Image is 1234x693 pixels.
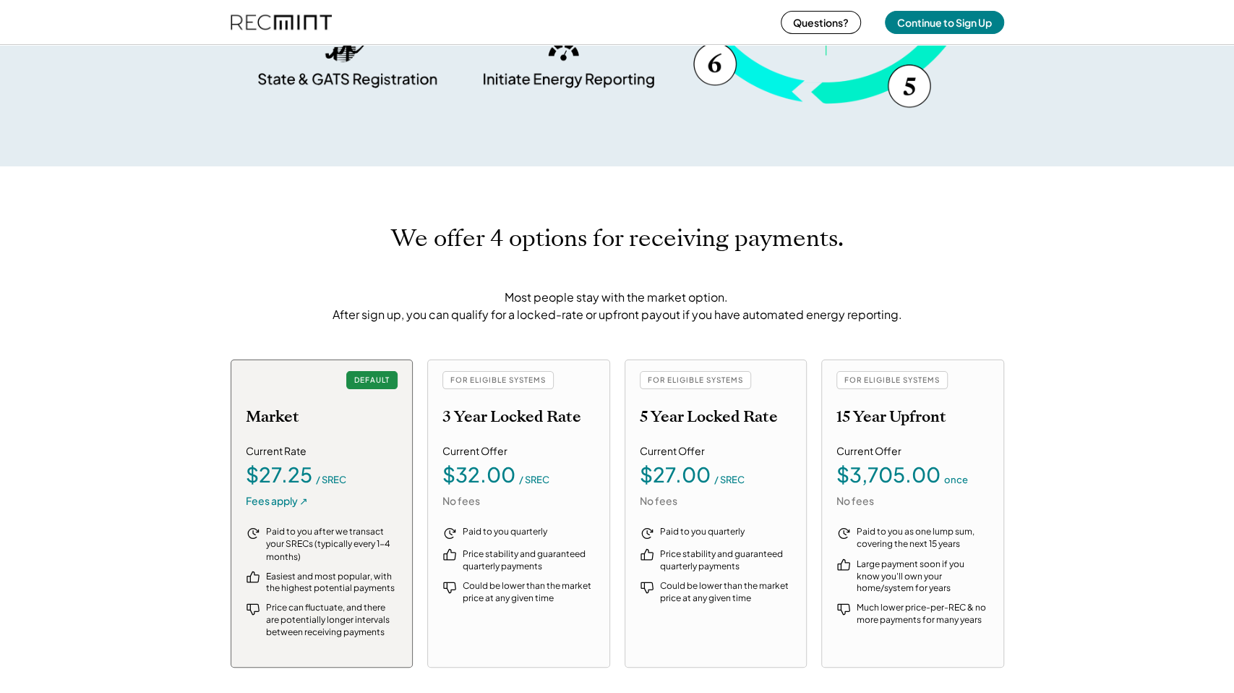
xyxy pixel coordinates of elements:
div: $27.00 [640,464,711,485]
div: Easiest and most popular, with the highest potential payments [266,570,398,595]
div: $27.25 [246,464,312,485]
div: Paid to you quarterly [660,526,792,538]
div: $3,705.00 [836,464,941,485]
div: Current Rate [246,444,307,459]
div: Current Offer [640,444,705,459]
div: FOR ELIGIBLE SYSTEMS [836,371,948,389]
div: Paid to you as one lump sum, covering the next 15 years [857,526,989,550]
h2: 5 Year Locked Rate [640,407,778,426]
button: Questions? [781,11,861,34]
div: FOR ELIGIBLE SYSTEMS [640,371,751,389]
div: $32.00 [442,464,515,485]
div: Current Offer [442,444,507,459]
h2: Market [246,407,299,426]
div: FOR ELIGIBLE SYSTEMS [442,371,554,389]
div: No fees [640,494,677,509]
h1: We offer 4 options for receiving payments. [391,224,844,252]
div: No fees [836,494,874,509]
div: Fees apply ↗ [246,494,308,509]
div: DEFAULT [346,371,398,389]
div: Price can fluctuate, and there are potentially longer intervals between receiving payments [266,601,398,637]
div: / SREC [316,475,346,485]
h2: 3 Year Locked Rate [442,407,581,426]
div: / SREC [519,475,549,485]
div: No fees [442,494,480,509]
div: Paid to you quarterly [463,526,595,538]
div: Could be lower than the market price at any given time [463,579,595,604]
div: Current Offer [836,444,901,459]
button: Continue to Sign Up [885,11,1004,34]
div: Price stability and guaranteed quarterly payments [660,548,792,572]
div: / SREC [714,475,745,485]
div: Large payment soon if you know you'll own your home/system for years [857,558,989,594]
img: recmint-logotype%403x%20%281%29.jpeg [231,3,332,41]
div: Paid to you after we transact your SRECs (typically every 1-4 months) [266,526,398,562]
div: Much lower price-per-REC & no more payments for many years [857,601,989,626]
h2: 15 Year Upfront [836,407,946,426]
div: Price stability and guaranteed quarterly payments [463,548,595,572]
div: once [944,475,968,485]
div: Most people stay with the market option. After sign up, you can qualify for a locked-rate or upfr... [328,289,907,323]
div: Could be lower than the market price at any given time [660,579,792,604]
